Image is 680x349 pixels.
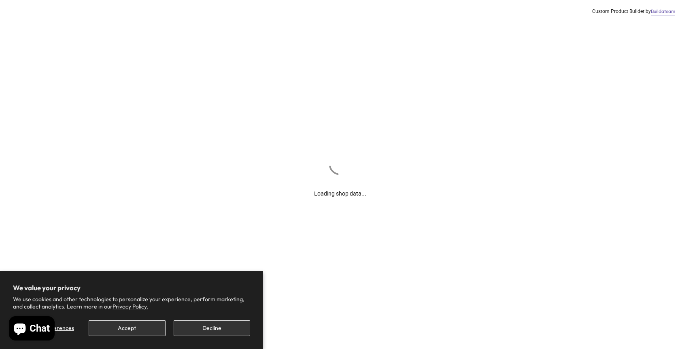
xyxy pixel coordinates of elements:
button: Accept [89,320,165,336]
a: Buildateam [651,8,675,15]
div: Custom Product Builder by [592,8,675,15]
p: We use cookies and other technologies to personalize your experience, perform marketing, and coll... [13,296,250,310]
button: Decline [174,320,250,336]
a: Privacy Policy. [113,303,148,310]
div: Loading shop data... [314,177,366,198]
h2: We value your privacy [13,284,250,292]
inbox-online-store-chat: Shopify online store chat [6,316,57,343]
